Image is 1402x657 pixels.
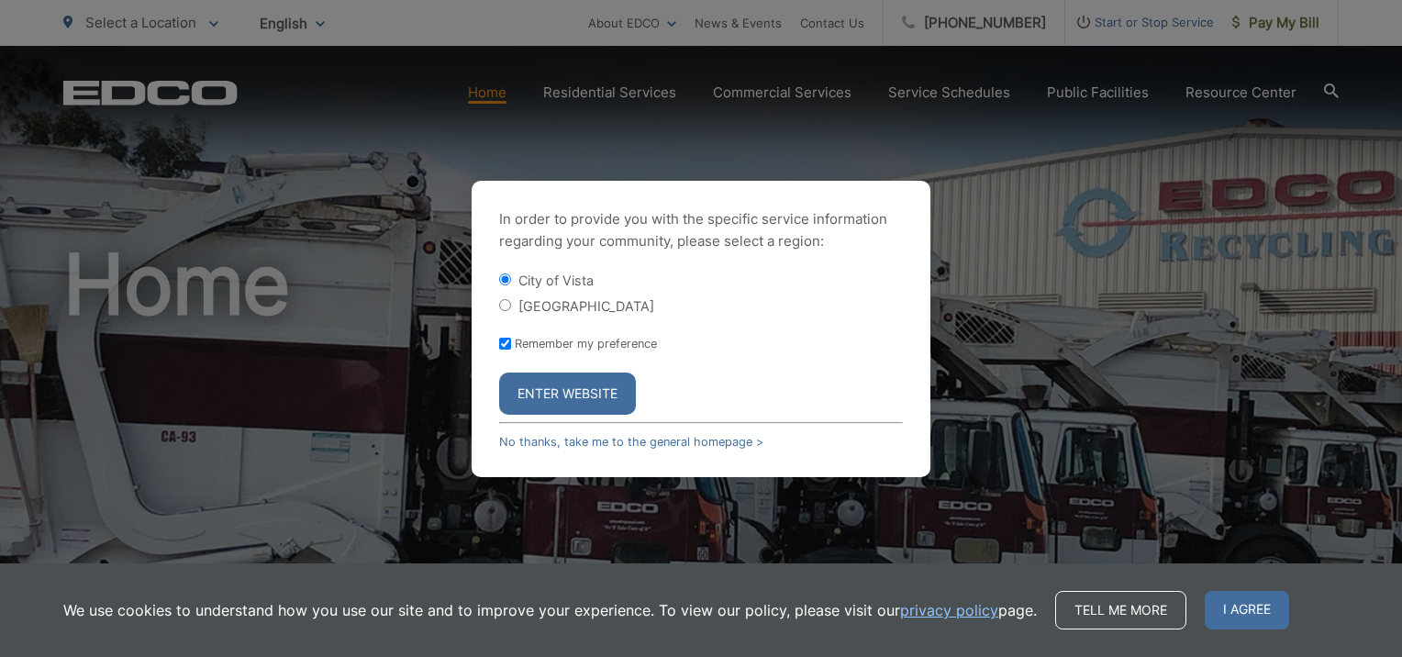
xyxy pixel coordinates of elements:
[1055,591,1186,629] a: Tell me more
[518,273,594,288] label: City of Vista
[63,599,1037,621] p: We use cookies to understand how you use our site and to improve your experience. To view our pol...
[515,337,657,351] label: Remember my preference
[900,599,998,621] a: privacy policy
[1205,591,1289,629] span: I agree
[499,435,763,449] a: No thanks, take me to the general homepage >
[499,373,636,415] button: Enter Website
[499,208,903,252] p: In order to provide you with the specific service information regarding your community, please se...
[518,298,654,314] label: [GEOGRAPHIC_DATA]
